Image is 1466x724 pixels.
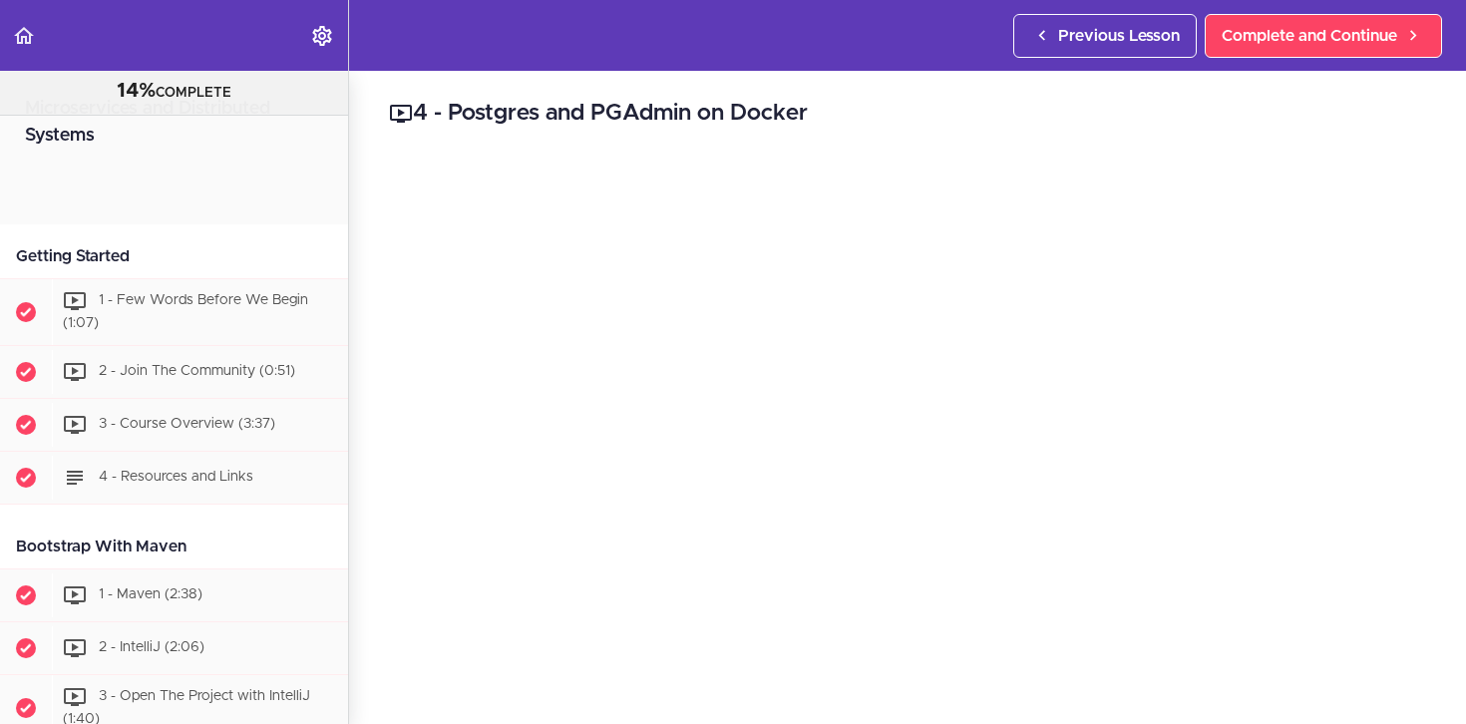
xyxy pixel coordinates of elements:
span: 2 - Join The Community (0:51) [99,364,295,378]
span: 1 - Maven (2:38) [99,587,202,601]
span: Complete and Continue [1222,24,1397,48]
div: COMPLETE [25,79,323,105]
span: Previous Lesson [1058,24,1180,48]
span: 4 - Resources and Links [99,470,253,484]
span: 14% [117,81,156,101]
svg: Back to course curriculum [12,24,36,48]
svg: Settings Menu [310,24,334,48]
a: Previous Lesson [1013,14,1197,58]
span: 1 - Few Words Before We Begin (1:07) [63,293,308,330]
span: 2 - IntelliJ (2:06) [99,640,204,654]
a: Complete and Continue [1205,14,1442,58]
h2: 4 - Postgres and PGAdmin on Docker [389,97,1426,131]
span: 3 - Course Overview (3:37) [99,417,275,431]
